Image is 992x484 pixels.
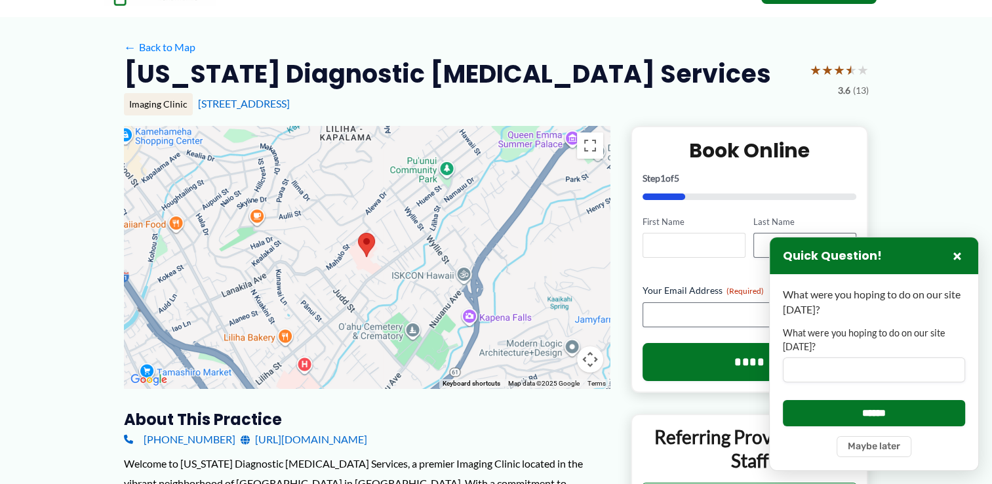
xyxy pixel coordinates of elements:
[837,436,911,457] button: Maybe later
[726,286,764,296] span: (Required)
[853,82,869,99] span: (13)
[660,172,665,184] span: 1
[643,284,857,297] label: Your Email Address
[753,216,856,228] label: Last Name
[124,37,195,57] a: ←Back to Map
[198,97,290,110] a: [STREET_ADDRESS]
[674,172,679,184] span: 5
[822,58,833,82] span: ★
[124,58,771,90] h2: [US_STATE] Diagnostic [MEDICAL_DATA] Services
[124,430,235,449] a: [PHONE_NUMBER]
[949,248,965,264] button: Close
[124,93,193,115] div: Imaging Clinic
[124,409,610,430] h3: About this practice
[443,379,500,388] button: Keyboard shortcuts
[124,41,136,53] span: ←
[508,380,580,387] span: Map data ©2025 Google
[783,327,965,353] label: What were you hoping to do on our site [DATE]?
[783,249,882,264] h3: Quick Question!
[643,216,745,228] label: First Name
[127,371,170,388] img: Google
[810,58,822,82] span: ★
[587,380,606,387] a: Terms (opens in new tab)
[643,174,857,183] p: Step of
[241,430,367,449] a: [URL][DOMAIN_NAME]
[643,138,857,163] h2: Book Online
[127,371,170,388] a: Open this area in Google Maps (opens a new window)
[577,132,603,159] button: Toggle fullscreen view
[845,58,857,82] span: ★
[838,82,850,99] span: 3.6
[783,287,965,317] p: What were you hoping to do on our site [DATE]?
[833,58,845,82] span: ★
[577,346,603,373] button: Map camera controls
[857,58,869,82] span: ★
[642,425,858,473] p: Referring Providers and Staff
